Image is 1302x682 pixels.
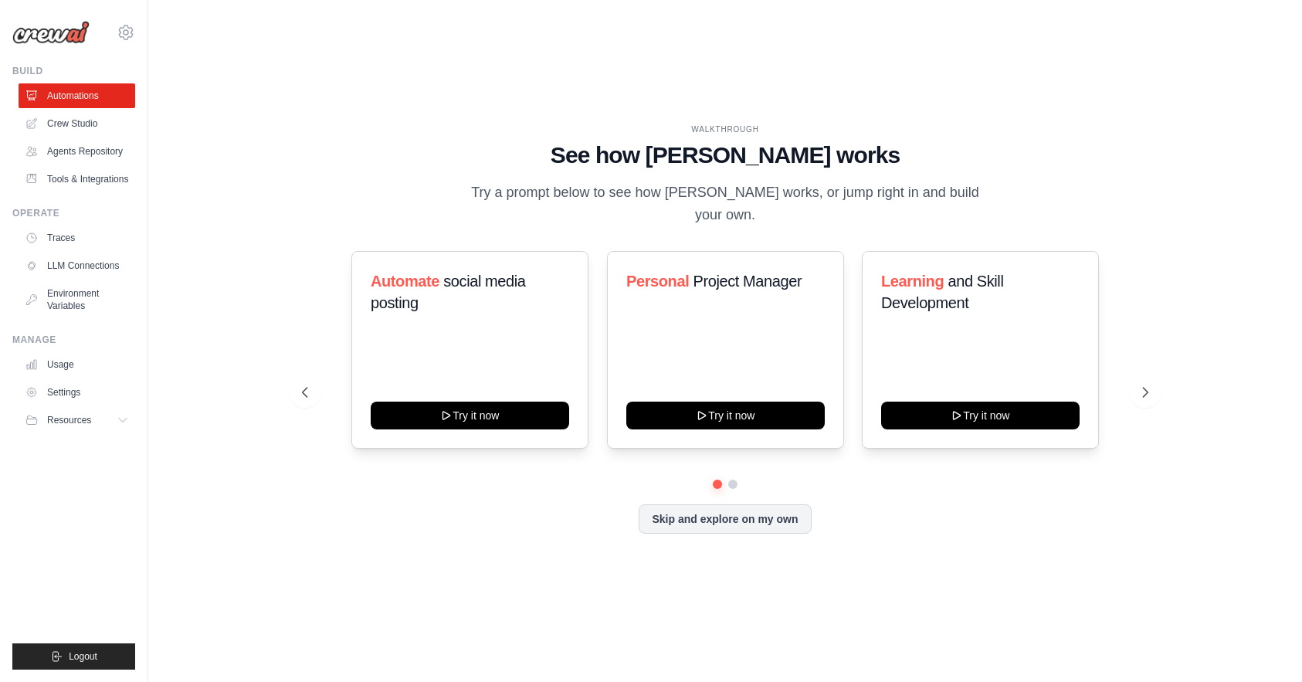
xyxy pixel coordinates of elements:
button: Logout [12,643,135,670]
span: Learning [881,273,944,290]
button: Try it now [626,402,825,429]
p: Try a prompt below to see how [PERSON_NAME] works, or jump right in and build your own. [466,182,985,227]
a: Settings [19,380,135,405]
span: Logout [69,650,97,663]
span: Personal [626,273,689,290]
div: WALKTHROUGH [302,124,1148,135]
a: LLM Connections [19,253,135,278]
img: Logo [12,21,90,44]
button: Try it now [371,402,569,429]
div: Operate [12,207,135,219]
a: Tools & Integrations [19,167,135,192]
div: Build [12,65,135,77]
button: Resources [19,408,135,433]
span: Automate [371,273,439,290]
a: Agents Repository [19,139,135,164]
a: Traces [19,226,135,250]
a: Usage [19,352,135,377]
div: Manage [12,334,135,346]
button: Try it now [881,402,1080,429]
span: Project Manager [693,273,802,290]
span: social media posting [371,273,526,311]
h1: See how [PERSON_NAME] works [302,141,1148,169]
a: Environment Variables [19,281,135,318]
a: Automations [19,83,135,108]
a: Crew Studio [19,111,135,136]
button: Skip and explore on my own [639,504,811,534]
span: Resources [47,414,91,426]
